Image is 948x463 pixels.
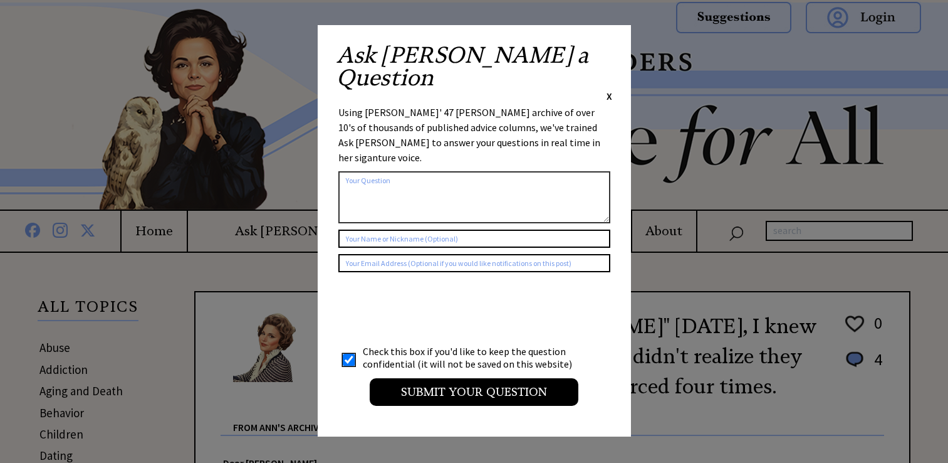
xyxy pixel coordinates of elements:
span: X [607,90,612,102]
td: Check this box if you'd like to keep the question confidential (it will not be saved on this webs... [362,344,584,371]
input: Your Email Address (Optional if you would like notifications on this post) [338,254,610,272]
input: Your Name or Nickname (Optional) [338,230,610,248]
h2: Ask [PERSON_NAME] a Question [336,44,612,89]
iframe: reCAPTCHA [338,285,529,334]
input: Submit your Question [370,378,578,406]
div: Using [PERSON_NAME]' 47 [PERSON_NAME] archive of over 10's of thousands of published advice colum... [338,105,610,165]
